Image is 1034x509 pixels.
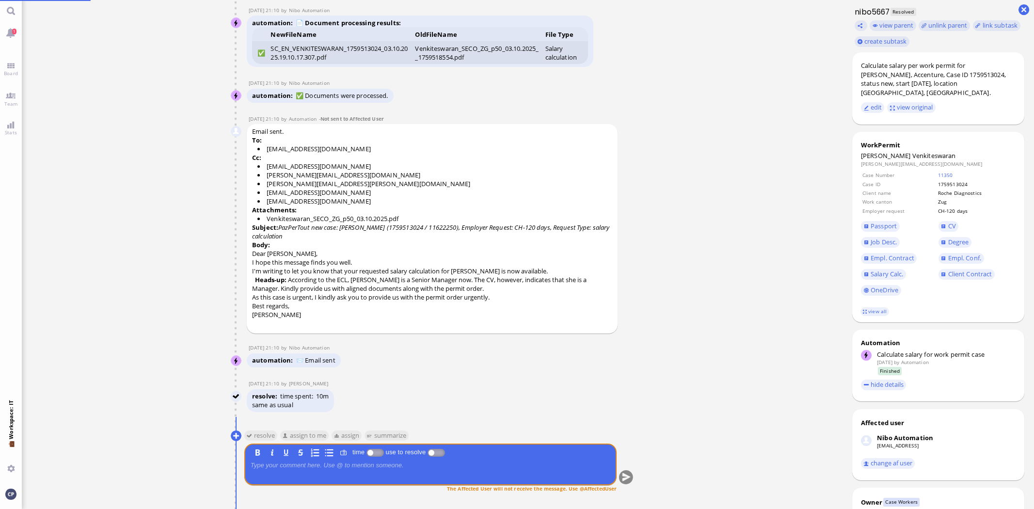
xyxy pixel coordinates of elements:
div: Automation [861,338,1016,347]
div: Dear [PERSON_NAME], [252,249,318,258]
button: U [281,447,291,458]
span: link subtask [983,21,1018,30]
span: by [281,115,289,122]
span: [DATE] 21:10 [249,380,281,387]
td: Salary calculation [542,41,588,64]
span: [DATE] [877,359,892,366]
p: same as usual [252,400,329,409]
i: PazPerTout new case: [PERSON_NAME] (1759513024 / 11622250), Employer Request: CH-120 days, Reques... [252,223,609,240]
span: Board [1,70,20,77]
span: Team [2,100,20,107]
span: [DATE] 21:10 [249,115,281,122]
li: [EMAIL_ADDRESS][DOMAIN_NAME] [257,144,612,153]
span: [DATE] 21:10 [249,344,281,351]
span: anand.pazhenkottil@bluelakelegal.com [289,380,329,387]
strong: Subject: [252,223,278,232]
span: 💼 Workspace: IT [7,439,15,461]
img: Automation [231,126,241,137]
button: assign [331,430,362,441]
strong: 📄 Document processing results: [296,18,401,27]
li: [EMAIL_ADDRESS][DOMAIN_NAME] [257,188,612,197]
button: view parent [870,20,916,31]
p-inputswitch: use to resolve [428,448,445,456]
strong: Body: [252,240,270,249]
span: by [281,7,289,14]
td: Client name [862,189,937,197]
span: Empl. Conf. [948,254,981,262]
h1: nibo5667 [852,6,890,17]
a: Job Desc. [861,237,900,248]
img: Nibo Automation [231,356,242,366]
span: Degree [948,238,969,246]
strong: Heads-up: [255,275,286,284]
li: Venkiteswaran_SECO_ZG_p50_03.10.2025.pdf [257,214,612,223]
span: resolve [252,392,280,400]
span: Resolved [891,8,916,16]
span: 10m [316,392,329,400]
dd: [PERSON_NAME][EMAIL_ADDRESS][DOMAIN_NAME] [861,160,1016,167]
button: view original [887,102,936,113]
p: [PERSON_NAME] [252,310,612,319]
strong: To: [252,136,262,144]
button: Copy ticket nibo5667 link to clipboard [855,20,867,31]
p: As this case is urgent, I kindly ask you to provide us with the permit order urgently. [252,293,612,302]
td: Case Number [862,171,937,179]
th: OldFileName [413,27,542,41]
button: I [267,447,277,458]
button: change af user [861,458,915,469]
p: Best regards, [252,302,612,310]
button: assign to me [280,430,329,441]
span: CV [948,222,956,230]
span: automation@bluelakelegal.com [289,115,317,122]
img: Nibo Automation [861,435,872,446]
a: Salary Calc. [861,269,906,280]
a: Degree [939,237,971,248]
div: Affected user [861,418,905,427]
a: CV [939,221,959,232]
th: File Type [542,27,588,41]
a: view all [860,307,889,316]
a: 11350 [938,172,953,178]
a: [EMAIL_ADDRESS] [877,442,919,449]
button: resolve [244,430,277,441]
strong: Attachments: [252,206,297,214]
span: automation@bluelakelegal.com [901,359,929,366]
span: automation@nibo.ai [289,80,330,86]
span: automation [252,91,296,100]
td: ✅ [252,41,268,64]
button: edit [861,102,885,113]
span: Stats [2,129,19,136]
span: automation [252,356,296,365]
span: time spent [280,392,313,400]
div: WorkPermit [861,141,1016,149]
div: Calculate salary per work permit for [PERSON_NAME], Accenture, Case ID 1759513024, status new, st... [861,61,1016,97]
p-inputswitch: Log time spent [366,448,384,456]
img: Anand Pazhenkottil [231,391,242,402]
span: automation@nibo.ai [289,7,330,14]
label: use to resolve [384,448,428,456]
span: [DATE] 21:10 [249,80,281,86]
span: Case Workers [883,498,920,506]
a: Client Contract [939,269,995,280]
a: Empl. Contract [861,253,917,264]
button: unlink parent [919,20,970,31]
strong: Cc: [252,153,261,162]
th: NewFileName [268,27,413,41]
button: summarize [365,430,409,441]
span: Empl. Contract [871,254,914,262]
span: Client Contract [948,270,992,278]
td: Case ID [862,180,937,188]
span: by [281,80,289,86]
td: Zug [938,198,1015,206]
span: Finished [878,367,902,375]
span: The Affected User will not receive the message. Use @AffectedUser [447,485,617,492]
span: ✅ Documents were processed. [296,91,388,100]
p: I hope this message finds you well. I'm writing to let you know that your requested salary calcul... [252,258,612,275]
td: CH-120 days [938,207,1015,215]
span: [DATE] 21:10 [249,7,281,14]
span: 1 [12,29,16,34]
button: hide details [861,380,907,390]
span: automation@nibo.ai [289,344,330,351]
a: Empl. Conf. [939,253,984,264]
div: Calculate salary for work permit case [877,350,1016,359]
